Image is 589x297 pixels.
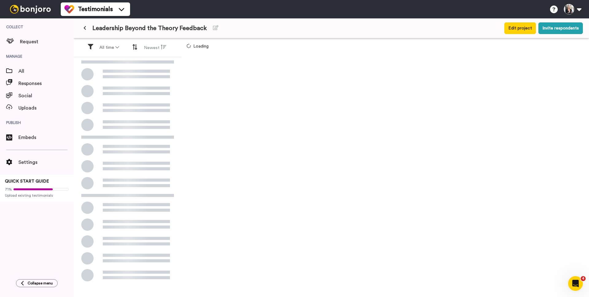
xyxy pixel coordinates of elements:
[18,134,74,141] span: Embeds
[538,22,583,34] button: Invite respondents
[96,42,123,53] button: All time
[5,187,12,192] span: 71%
[18,67,74,75] span: All
[18,80,74,87] span: Responses
[16,279,58,287] button: Collapse menu
[20,38,74,45] span: Request
[5,193,69,198] span: Upload existing testimonials
[28,281,53,286] span: Collapse menu
[18,159,74,166] span: Settings
[18,104,74,112] span: Uploads
[5,179,49,183] span: QUICK START GUIDE
[64,4,74,14] img: tm-color.svg
[504,22,536,34] button: Edit project
[140,42,170,53] button: Newest
[581,276,586,281] span: 4
[18,92,74,99] span: Social
[7,5,53,13] img: bj-logo-header-white.svg
[78,5,113,13] span: Testimonials
[92,24,207,33] span: Leadership Beyond the Theory Feedback
[568,276,583,291] iframe: Intercom live chat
